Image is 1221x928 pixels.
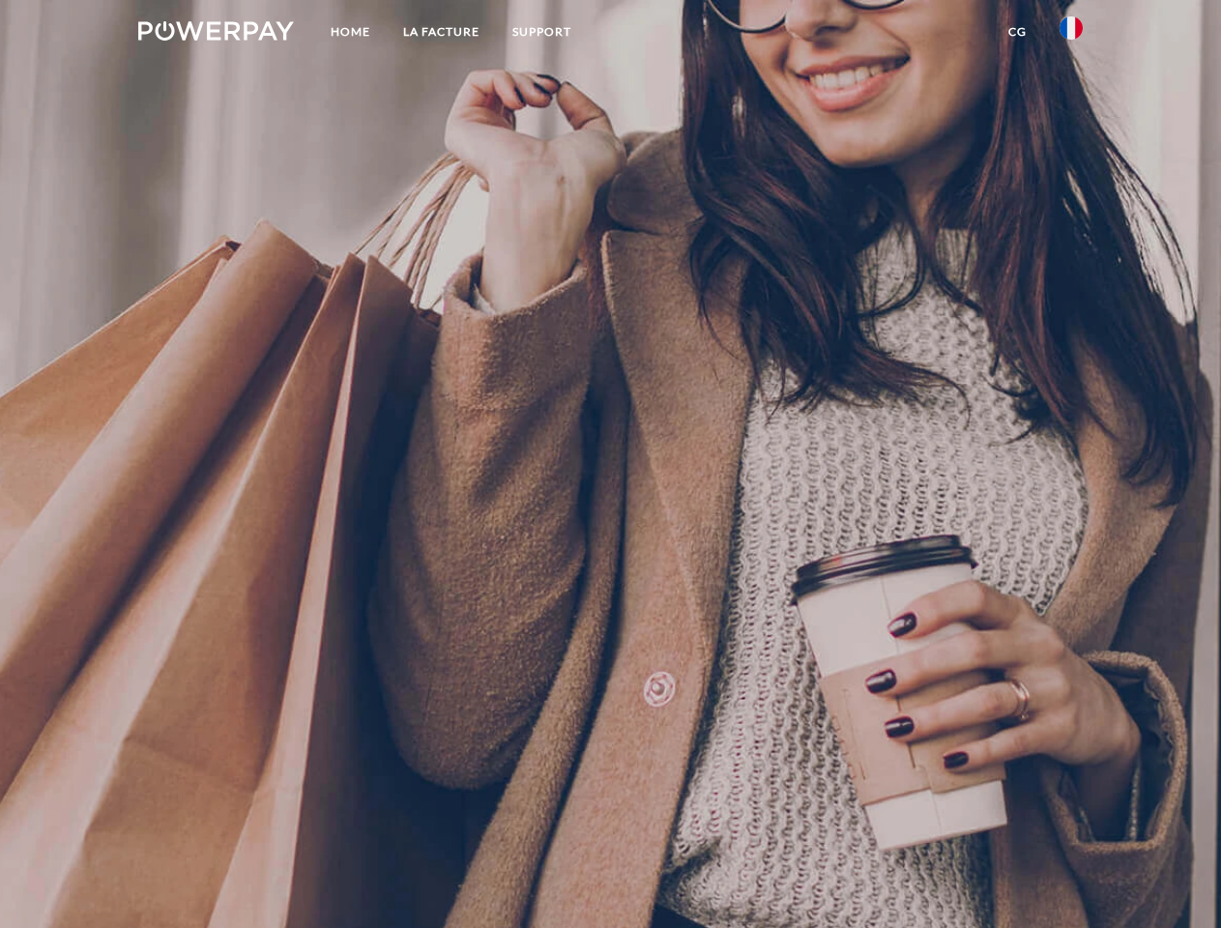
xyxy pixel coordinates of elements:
[1060,16,1083,40] img: fr
[496,14,588,49] a: Support
[314,14,387,49] a: Home
[138,21,294,41] img: logo-powerpay-white.svg
[992,14,1043,49] a: CG
[387,14,496,49] a: LA FACTURE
